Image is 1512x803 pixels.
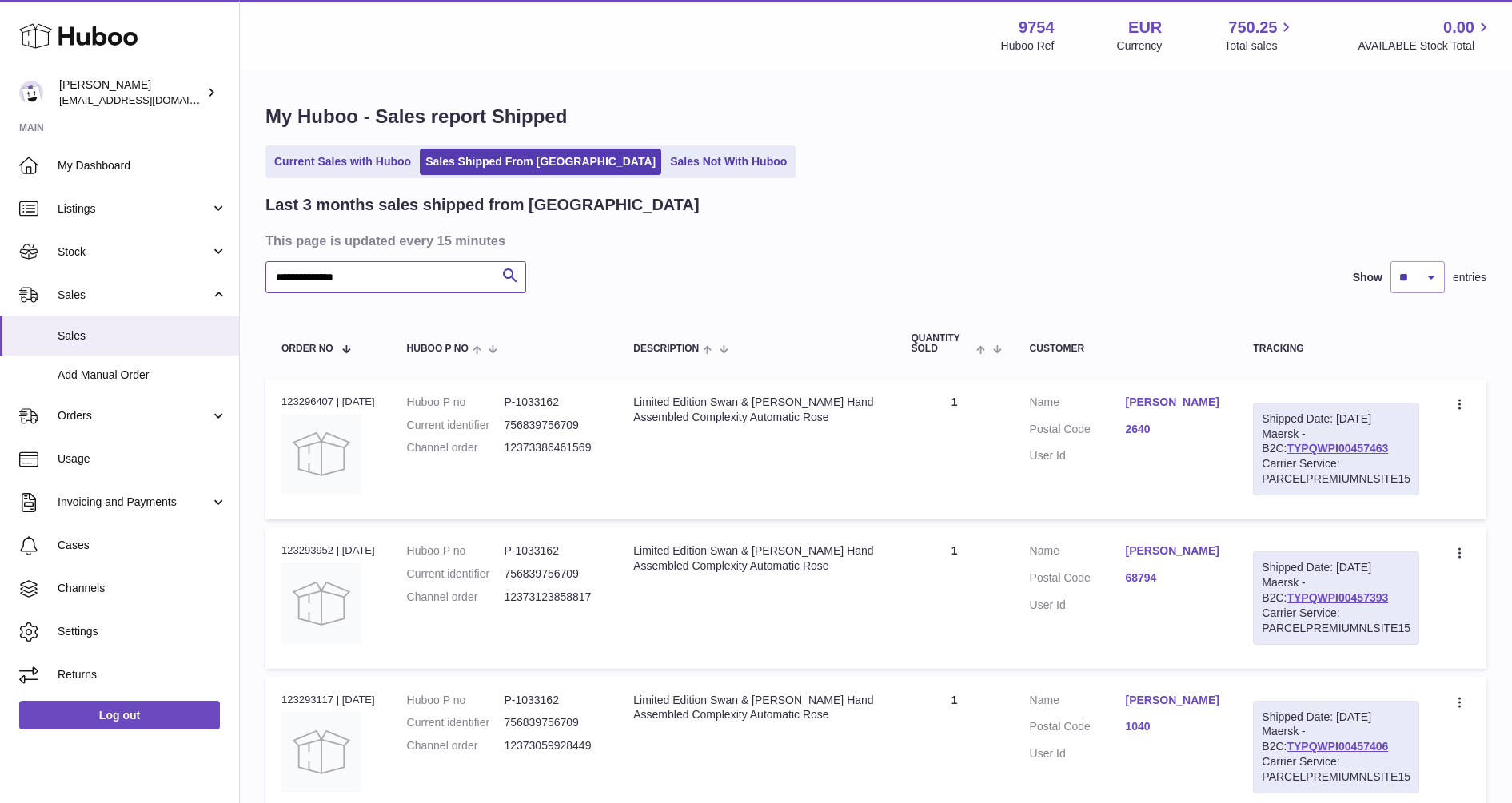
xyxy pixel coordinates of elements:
[1117,38,1163,54] div: Currency
[1253,551,1419,644] div: Maersk - B2C:
[58,624,227,639] span: Settings
[1125,422,1221,437] a: 2640
[504,418,601,433] dd: 756839756709
[504,590,601,605] dd: 12373123858817
[1353,270,1382,285] label: Show
[1262,606,1410,636] div: Carrier Service: PARCELPREMIUMNLSITE15
[1030,693,1126,712] dt: Name
[1030,395,1126,414] dt: Name
[407,344,469,354] span: Huboo P no
[265,104,1486,129] h1: My Huboo - Sales report Shipped
[407,738,505,753] dt: Channel order
[1287,442,1388,455] a: TYPQWPI00457463
[1125,543,1221,559] a: [PERSON_NAME]
[1262,411,1410,427] div: Shipped Date: [DATE]
[1262,456,1410,487] div: Carrier Service: PARCELPREMIUMNLSITE15
[1253,344,1419,354] div: Tracking
[58,368,227,383] span: Add Manual Order
[58,451,227,467] span: Usage
[1262,710,1410,725] div: Shipped Date: [DATE]
[1253,701,1419,793] div: Maersk - B2C:
[407,395,505,410] dt: Huboo P no
[58,538,227,553] span: Cases
[1030,570,1126,590] dt: Postal Code
[58,158,227,173] span: My Dashboard
[1224,38,1295,54] span: Total sales
[19,81,43,105] img: info@fieldsluxury.london
[58,495,210,510] span: Invoicing and Payments
[895,527,1013,668] td: 1
[281,395,375,409] div: 123296407 | [DATE]
[407,590,505,605] dt: Channel order
[1001,38,1055,54] div: Huboo Ref
[407,440,505,455] dt: Channel order
[504,693,601,708] dd: P-1033162
[1262,754,1410,785] div: Carrier Service: PARCELPREMIUMNLSITE15
[407,566,505,582] dt: Current identifier
[281,344,333,354] span: Order No
[59,93,235,106] span: [EMAIL_ADDRESS][DOMAIN_NAME]
[1358,38,1493,54] span: AVAILABLE Stock Total
[269,149,417,175] a: Current Sales with Huboo
[1125,719,1221,734] a: 1040
[1358,17,1493,54] a: 0.00 AVAILABLE Stock Total
[58,667,227,682] span: Returns
[504,395,601,410] dd: P-1033162
[58,244,210,260] span: Stock
[1287,740,1388,753] a: TYPQWPI00457406
[58,581,227,596] span: Channels
[1125,570,1221,586] a: 68794
[633,693,879,723] div: Limited Edition Swan & [PERSON_NAME] Hand Assembled Complexity Automatic Rose
[504,738,601,753] dd: 12373059928449
[281,414,361,494] img: no-photo.jpg
[19,701,220,729] a: Log out
[633,395,879,425] div: Limited Edition Swan & [PERSON_NAME] Hand Assembled Complexity Automatic Rose
[504,543,601,559] dd: P-1033162
[504,440,601,455] dd: 12373386461569
[281,712,361,792] img: no-photo.jpg
[1453,270,1486,285] span: entries
[1228,17,1277,38] span: 750.25
[504,715,601,730] dd: 756839756709
[1030,344,1222,354] div: Customer
[504,566,601,582] dd: 756839756709
[1262,560,1410,575] div: Shipped Date: [DATE]
[1253,403,1419,495] div: Maersk - B2C:
[1030,746,1126,761] dt: User Id
[265,232,1482,249] h3: This page is updated every 15 minutes
[1030,448,1126,463] dt: User Id
[633,344,699,354] span: Description
[407,693,505,708] dt: Huboo P no
[1443,17,1474,38] span: 0.00
[59,78,203,108] div: [PERSON_NAME]
[58,288,210,303] span: Sales
[633,543,879,574] div: Limited Edition Swan & [PERSON_NAME] Hand Assembled Complexity Automatic Rose
[281,693,375,707] div: 123293117 | [DATE]
[1030,422,1126,441] dt: Postal Code
[1030,719,1126,738] dt: Postal Code
[1224,17,1295,54] a: 750.25 Total sales
[58,408,210,423] span: Orders
[265,194,700,216] h2: Last 3 months sales shipped from [GEOGRAPHIC_DATA]
[664,149,792,175] a: Sales Not With Huboo
[895,379,1013,519] td: 1
[407,418,505,433] dt: Current identifier
[407,715,505,730] dt: Current identifier
[1125,395,1221,410] a: [PERSON_NAME]
[1030,598,1126,613] dt: User Id
[1125,693,1221,708] a: [PERSON_NAME]
[281,563,361,643] img: no-photo.jpg
[1128,17,1162,38] strong: EUR
[420,149,661,175] a: Sales Shipped From [GEOGRAPHIC_DATA]
[407,543,505,559] dt: Huboo P no
[1030,543,1126,562] dt: Name
[911,333,972,354] span: Quantity Sold
[1019,17,1055,38] strong: 9754
[281,543,375,558] div: 123293952 | [DATE]
[58,328,227,344] span: Sales
[1287,591,1388,604] a: TYPQWPI00457393
[58,201,210,217] span: Listings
